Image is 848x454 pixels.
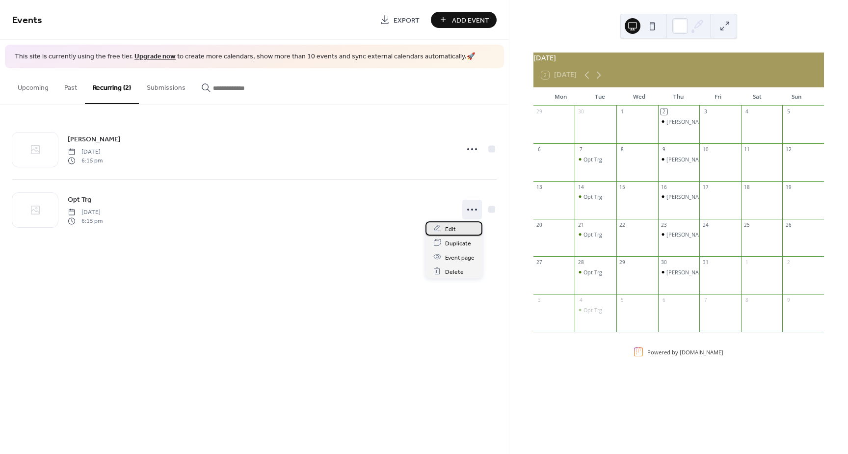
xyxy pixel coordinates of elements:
div: Mon [541,87,581,106]
div: 16 [661,184,667,190]
div: 25 [743,221,750,228]
div: Thu [659,87,698,106]
div: Reg Trg [658,156,700,163]
div: 4 [578,297,584,304]
div: 6 [661,297,667,304]
div: [DATE] [533,53,824,63]
div: Opt Trg [583,193,602,200]
span: This site is currently using the free tier. to create more calendars, show more than 10 events an... [15,52,475,62]
div: 10 [702,146,709,153]
div: 2 [661,108,667,115]
div: Opt Trg [583,306,602,314]
div: 2 [785,259,792,266]
div: [PERSON_NAME] [666,118,709,125]
div: Opt Trg [575,231,616,238]
div: 9 [661,146,667,153]
div: 11 [743,146,750,153]
button: Submissions [139,68,193,103]
div: 23 [661,221,667,228]
div: [PERSON_NAME] [666,156,709,163]
div: Opt Trg [575,193,616,200]
span: Add Event [452,15,489,26]
div: Reg Trg [658,118,700,125]
div: 15 [619,184,626,190]
div: 24 [702,221,709,228]
div: Fri [698,87,738,106]
div: 20 [536,221,543,228]
div: 8 [619,146,626,153]
div: 13 [536,184,543,190]
div: Tue [581,87,620,106]
div: 6 [536,146,543,153]
div: [PERSON_NAME] [666,193,709,200]
div: 9 [785,297,792,304]
div: Powered by [647,348,723,355]
a: [DOMAIN_NAME] [680,348,723,355]
div: 12 [785,146,792,153]
div: 8 [743,297,750,304]
span: Edit [445,224,456,234]
div: 21 [578,221,584,228]
div: Opt Trg [575,306,616,314]
div: 4 [743,108,750,115]
span: [PERSON_NAME] [68,134,121,144]
div: [PERSON_NAME] [666,268,709,276]
button: Recurring (2) [85,68,139,104]
div: 14 [578,184,584,190]
div: Opt Trg [583,268,602,276]
span: Delete [445,267,464,277]
span: Event page [445,252,475,263]
div: 7 [578,146,584,153]
span: [DATE] [68,147,103,156]
span: [DATE] [68,208,103,216]
div: Opt Trg [575,268,616,276]
div: 1 [743,259,750,266]
div: Wed [620,87,659,106]
a: Upgrade now [134,50,176,63]
div: 29 [619,259,626,266]
a: Export [372,12,427,28]
button: Upcoming [10,68,56,103]
div: 19 [785,184,792,190]
span: Events [12,11,42,30]
div: [PERSON_NAME] [666,231,709,238]
div: 22 [619,221,626,228]
span: Export [394,15,420,26]
div: 3 [536,297,543,304]
div: 17 [702,184,709,190]
div: Opt Trg [583,231,602,238]
div: Sat [738,87,777,106]
div: 30 [578,108,584,115]
a: Opt Trg [68,194,91,205]
div: Opt Trg [575,156,616,163]
div: 30 [661,259,667,266]
span: Duplicate [445,238,471,248]
div: 27 [536,259,543,266]
div: 5 [619,297,626,304]
div: Opt Trg [583,156,602,163]
a: [PERSON_NAME] [68,134,121,145]
div: Reg Trg [658,231,700,238]
button: Past [56,68,85,103]
div: 7 [702,297,709,304]
span: 6:15 pm [68,217,103,226]
div: 1 [619,108,626,115]
div: 18 [743,184,750,190]
div: Reg Trg [658,193,700,200]
div: 26 [785,221,792,228]
div: 31 [702,259,709,266]
button: Add Event [431,12,497,28]
span: 6:15 pm [68,157,103,165]
div: 3 [702,108,709,115]
div: 28 [578,259,584,266]
div: Sun [777,87,816,106]
div: 29 [536,108,543,115]
div: 5 [785,108,792,115]
div: Reg Trg [658,268,700,276]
